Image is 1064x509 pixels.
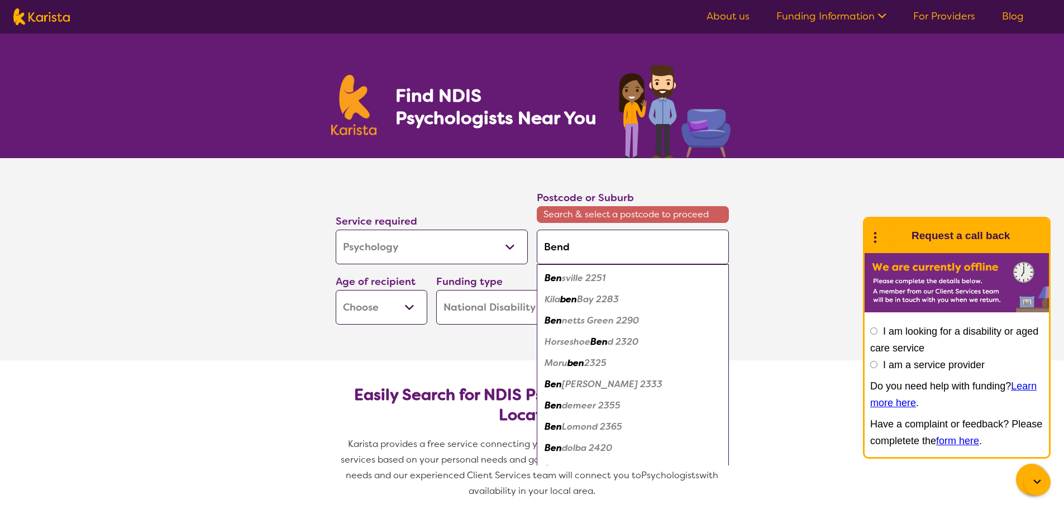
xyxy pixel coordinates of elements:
div: Bensville 2251 [542,268,723,289]
em: Ben [545,399,562,411]
em: [PERSON_NAME] 2333 [562,378,662,390]
em: ben [567,357,584,369]
em: 2325 [584,357,607,369]
em: Kila [545,293,560,305]
img: Karista logo [331,75,377,135]
label: Service required [336,215,417,228]
h1: Request a call back [912,227,1010,244]
em: Ben [545,378,562,390]
em: demeer 2355 [562,399,621,411]
em: ben [560,293,577,305]
a: Funding Information [776,9,886,23]
label: Postcode or Suburb [537,191,634,204]
label: I am a service provider [883,359,985,370]
p: Have a complaint or feedback? Please completete the . [870,416,1043,449]
img: Karista [882,225,905,247]
div: Bennetts Green 2290 [542,310,723,331]
h2: Easily Search for NDIS Psychologists by Need & Location [345,385,720,425]
em: Ben [545,421,562,432]
input: Type [537,230,729,264]
label: Funding type [436,275,503,288]
h1: Find NDIS Psychologists Near You [395,84,602,129]
label: Age of recipient [336,275,416,288]
img: psychology [615,60,733,158]
em: Horseshoe [545,336,590,348]
em: dolba 2420 [562,442,612,454]
em: sville 2251 [562,272,605,284]
em: Ben [545,315,562,326]
button: Channel Menu [1016,464,1047,495]
span: Search & select a postcode to proceed [537,206,729,223]
div: Horseshoe Bend 2320 [542,331,723,353]
label: I am looking for a disability or aged care service [870,326,1038,354]
em: Ben [545,463,562,475]
em: d 2320 [608,336,638,348]
p: Do you need help with funding? . [870,378,1043,411]
em: [GEOGRAPHIC_DATA] 3165 [562,463,679,475]
a: form here [936,435,979,446]
a: Blog [1002,9,1024,23]
div: Bentleigh East 3165 [542,459,723,480]
em: netts Green 2290 [562,315,639,326]
span: Psychologists [641,469,699,481]
div: Moruben 2325 [542,353,723,374]
em: Bay 2283 [577,293,619,305]
img: Karista offline chat form to request call back [865,253,1049,312]
em: Ben [545,442,562,454]
em: Moru [545,357,567,369]
div: Bengalla 2333 [542,374,723,395]
a: About us [707,9,750,23]
div: Ben Lomond 2365 [542,416,723,437]
div: Kilaben Bay 2283 [542,289,723,310]
img: Karista logo [13,8,70,25]
div: Bendolba 2420 [542,437,723,459]
div: Bendemeer 2355 [542,395,723,416]
em: Lomond 2365 [562,421,622,432]
a: For Providers [913,9,975,23]
span: Karista provides a free service connecting you with Psychologists and other disability services b... [341,438,726,481]
em: Ben [545,272,562,284]
em: Ben [590,336,608,348]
